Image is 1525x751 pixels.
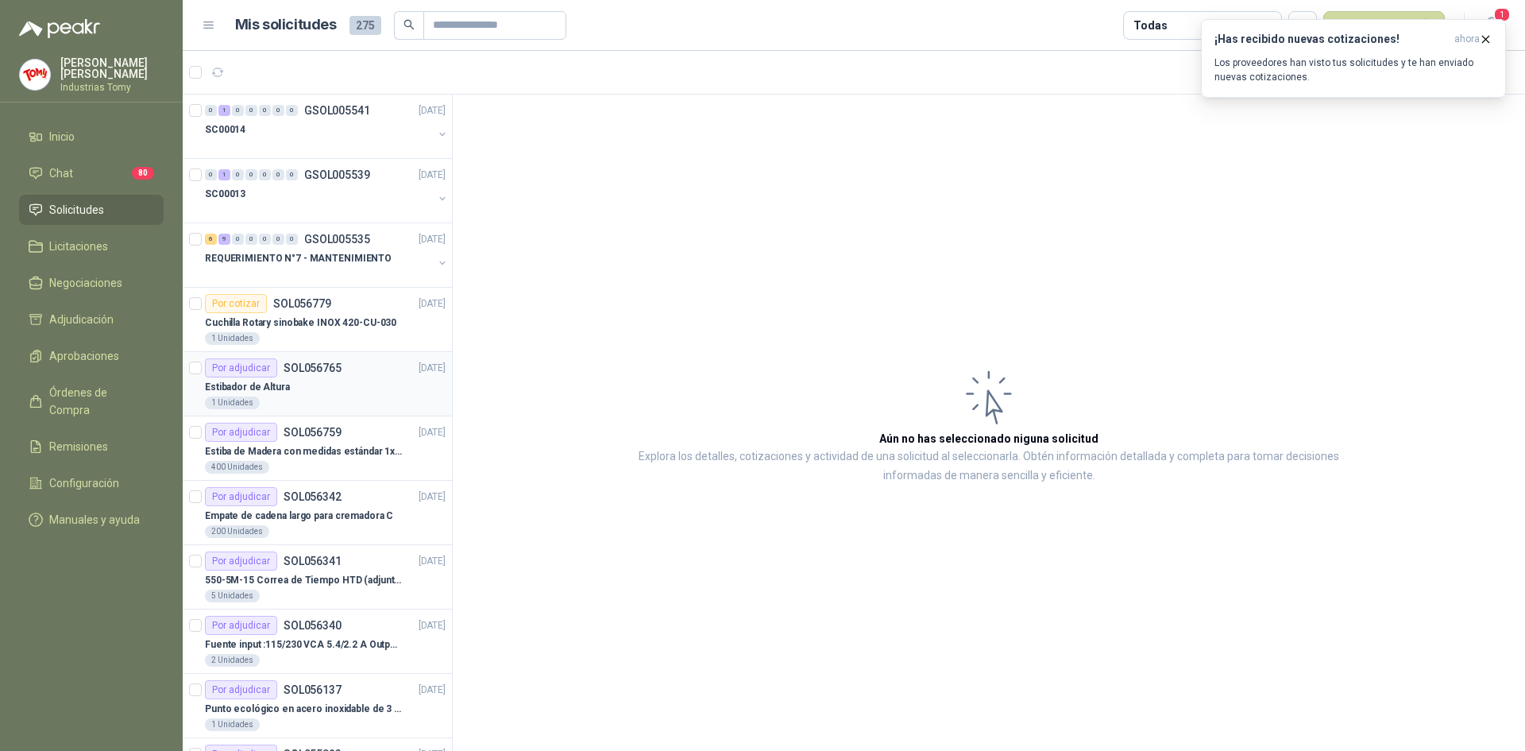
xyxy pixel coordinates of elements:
[286,105,298,116] div: 0
[19,268,164,298] a: Negociaciones
[205,122,245,137] p: SC00014
[245,169,257,180] div: 0
[183,416,452,481] a: Por adjudicarSOL056759[DATE] Estiba de Madera con medidas estándar 1x120x15 de alto400 Unidades
[419,683,446,698] p: [DATE]
[232,105,244,116] div: 0
[205,573,403,588] p: 550-5M-15 Correa de Tiempo HTD (adjuntar ficha y /o imagenes)
[1493,7,1511,22] span: 1
[304,234,370,245] p: GSOL005535
[1201,19,1506,98] button: ¡Has recibido nuevas cotizaciones!ahora Los proveedores han visto tus solicitudes y te han enviad...
[1214,56,1492,84] p: Los proveedores han visto tus solicitudes y te han enviado nuevas cotizaciones.
[205,169,217,180] div: 0
[304,105,370,116] p: GSOL005541
[205,332,260,345] div: 1 Unidades
[49,201,104,219] span: Solicitudes
[245,234,257,245] div: 0
[272,234,284,245] div: 0
[19,304,164,335] a: Adjudicación
[205,105,217,116] div: 0
[49,438,108,455] span: Remisiones
[49,384,149,419] span: Órdenes de Compra
[19,122,164,152] a: Inicio
[205,702,403,717] p: Punto ecológico en acero inoxidable de 3 puestos, con capacidad para 121L cada división.
[1214,33,1448,46] h3: ¡Has recibido nuevas cotizaciones!
[49,311,114,328] span: Adjudicación
[218,234,230,245] div: 9
[232,234,244,245] div: 0
[49,128,75,145] span: Inicio
[403,19,415,30] span: search
[205,616,277,635] div: Por adjudicar
[19,231,164,261] a: Licitaciones
[284,427,342,438] p: SOL056759
[205,315,396,331] p: Cuchilla Rotary sinobake INOX 420-CU-030
[19,195,164,225] a: Solicitudes
[49,511,140,528] span: Manuales y ayuda
[19,341,164,371] a: Aprobaciones
[19,505,164,535] a: Manuales y ayuda
[205,423,277,442] div: Por adjudicar
[205,294,267,313] div: Por cotizar
[284,620,342,631] p: SOL056340
[205,380,290,395] p: Estibador de Altura
[273,298,331,309] p: SOL056779
[183,288,452,352] a: Por cotizarSOL056779[DATE] Cuchilla Rotary sinobake INOX 420-CU-0301 Unidades
[419,618,446,633] p: [DATE]
[284,362,342,374] p: SOL056765
[286,234,298,245] div: 0
[205,487,277,506] div: Por adjudicar
[19,377,164,425] a: Órdenes de Compra
[245,105,257,116] div: 0
[218,169,230,180] div: 1
[419,168,446,183] p: [DATE]
[205,509,393,524] p: Empate de cadena largo para cremadora C
[205,552,277,571] div: Por adjudicar
[205,637,403,652] p: Fuente input :115/230 VCA 5.4/2.2 A Output: 24 VDC 10 A 47-63 Hz
[419,490,446,505] p: [DATE]
[19,19,100,38] img: Logo peakr
[419,361,446,376] p: [DATE]
[205,461,269,474] div: 400 Unidades
[205,101,449,152] a: 0 1 0 0 0 0 0 GSOL005541[DATE] SC00014
[1477,11,1506,40] button: 1
[205,230,449,281] a: 6 9 0 0 0 0 0 GSOL005535[DATE] REQUERIMIENTO N°7 - MANTENIMIENTO
[232,169,244,180] div: 0
[218,105,230,116] div: 1
[205,358,277,377] div: Por adjudicar
[19,158,164,188] a: Chat80
[49,347,119,365] span: Aprobaciones
[49,165,73,182] span: Chat
[205,680,277,699] div: Por adjudicar
[1454,33,1480,46] span: ahora
[183,352,452,416] a: Por adjudicarSOL056765[DATE] Estibador de Altura1 Unidades
[419,425,446,440] p: [DATE]
[419,296,446,312] p: [DATE]
[259,169,271,180] div: 0
[205,590,260,602] div: 5 Unidades
[419,232,446,247] p: [DATE]
[183,674,452,738] a: Por adjudicarSOL056137[DATE] Punto ecológico en acero inoxidable de 3 puestos, con capacidad para...
[419,103,446,118] p: [DATE]
[19,432,164,462] a: Remisiones
[205,718,260,731] div: 1 Unidades
[60,57,164,79] p: [PERSON_NAME] [PERSON_NAME]
[205,165,449,216] a: 0 1 0 0 0 0 0 GSOL005539[DATE] SC00013
[20,60,50,90] img: Company Logo
[205,234,217,245] div: 6
[183,481,452,545] a: Por adjudicarSOL056342[DATE] Empate de cadena largo para cremadora C200 Unidades
[272,169,284,180] div: 0
[235,14,337,37] h1: Mis solicitudes
[284,684,342,695] p: SOL056137
[1133,17,1167,34] div: Todas
[183,545,452,610] a: Por adjudicarSOL056341[DATE] 550-5M-15 Correa de Tiempo HTD (adjuntar ficha y /o imagenes)5 Unidades
[183,610,452,674] a: Por adjudicarSOL056340[DATE] Fuente input :115/230 VCA 5.4/2.2 A Output: 24 VDC 10 A 47-63 Hz2 Un...
[349,16,381,35] span: 275
[272,105,284,116] div: 0
[205,444,403,459] p: Estiba de Madera con medidas estándar 1x120x15 de alto
[612,447,1366,486] p: Explora los detalles, cotizaciones y actividad de una solicitud al seleccionarla. Obtén informaci...
[419,554,446,569] p: [DATE]
[1323,11,1445,40] button: Nueva solicitud
[49,238,108,255] span: Licitaciones
[49,274,122,292] span: Negociaciones
[286,169,298,180] div: 0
